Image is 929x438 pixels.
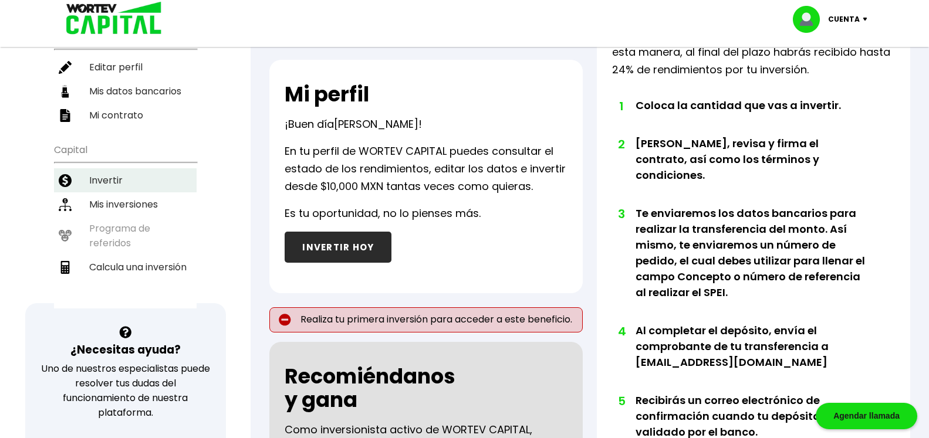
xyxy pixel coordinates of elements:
[285,142,567,195] p: En tu perfil de WORTEV CAPITAL puedes consultar el estado de los rendimientos, editar los datos e...
[636,322,867,392] li: Al completar el depósito, envía el comprobante de tu transferencia a [EMAIL_ADDRESS][DOMAIN_NAME]
[860,18,876,21] img: icon-down
[59,198,72,211] img: inversiones-icon.6695dc30.svg
[59,174,72,187] img: invertir-icon.b3b967d7.svg
[793,6,828,33] img: profile-image
[636,135,867,205] li: [PERSON_NAME], revisa y firma el contrato, así como los términos y condiciones.
[269,307,583,332] p: Realiza tu primera inversión para acceder a este beneficio.
[285,83,369,106] h2: Mi perfil
[285,365,455,412] h2: Recomiéndanos y gana
[636,205,867,322] li: Te enviaremos los datos bancarios para realizar la transferencia del monto. Así mismo, te enviare...
[816,403,917,429] div: Agendar llamada
[59,109,72,122] img: contrato-icon.f2db500c.svg
[618,97,624,115] span: 1
[618,392,624,410] span: 5
[54,192,197,216] a: Mis inversiones
[54,168,197,192] a: Invertir
[618,135,624,153] span: 2
[279,314,291,326] img: error-circle.027baa21.svg
[618,205,624,223] span: 3
[54,103,197,127] a: Mi contrato
[285,232,391,263] button: INVERTIR HOY
[285,205,481,222] p: Es tu oportunidad, no lo pienses más.
[828,11,860,28] p: Cuenta
[285,116,422,133] p: ¡Buen día !
[636,97,867,135] li: Coloca la cantidad que vas a invertir.
[54,79,197,103] a: Mis datos bancarios
[54,23,197,127] ul: Perfil
[54,55,197,79] a: Editar perfil
[70,341,181,358] h3: ¿Necesitas ayuda?
[40,361,211,420] p: Uno de nuestros especialistas puede resolver tus dudas del funcionamiento de nuestra plataforma.
[59,85,72,98] img: datos-icon.10cf9172.svg
[54,255,197,279] a: Calcula una inversión
[618,322,624,340] span: 4
[59,61,72,74] img: editar-icon.952d3147.svg
[59,261,72,274] img: calculadora-icon.17d418c4.svg
[54,137,197,308] ul: Capital
[334,117,418,131] span: [PERSON_NAME]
